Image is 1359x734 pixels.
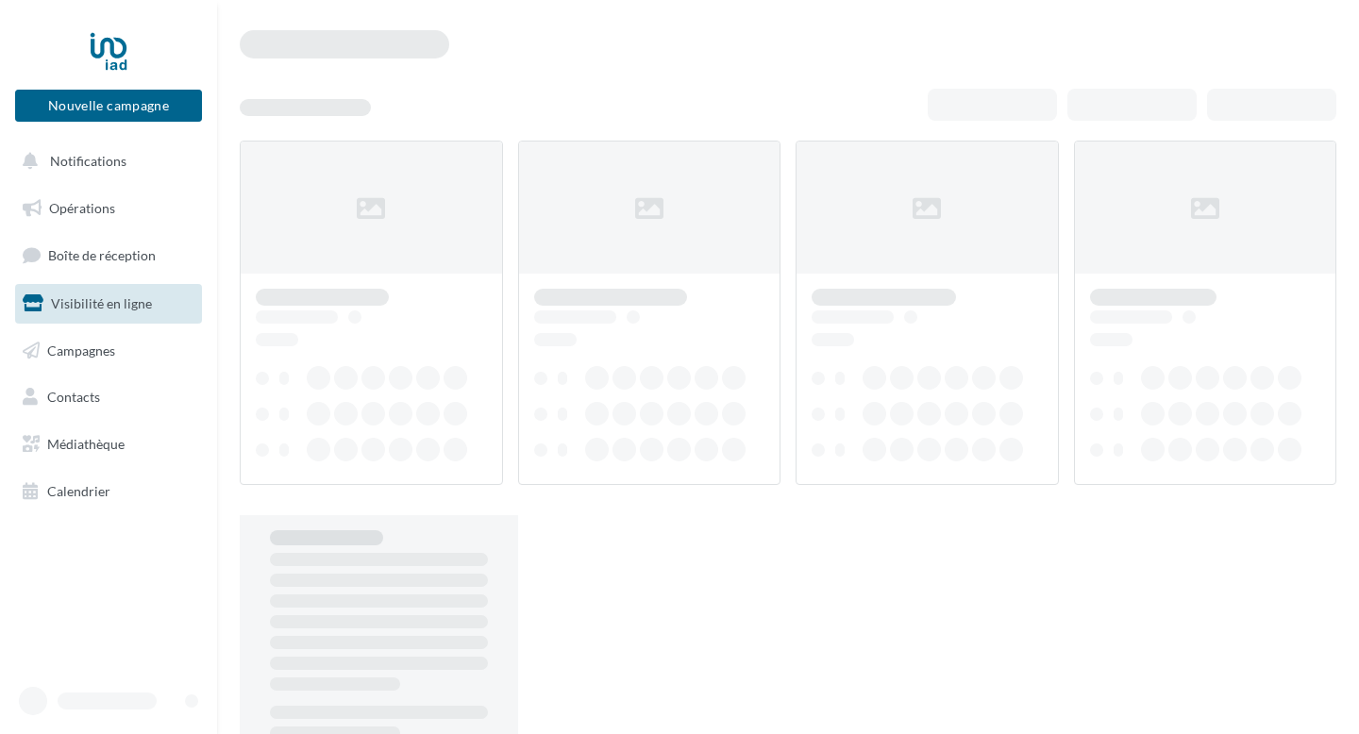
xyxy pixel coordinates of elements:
span: Contacts [47,389,100,405]
button: Nouvelle campagne [15,90,202,122]
button: Notifications [11,142,198,181]
span: Campagnes [47,342,115,358]
a: Visibilité en ligne [11,284,206,324]
span: Notifications [50,153,126,169]
span: Boîte de réception [48,247,156,263]
span: Visibilité en ligne [51,295,152,311]
a: Campagnes [11,331,206,371]
a: Opérations [11,189,206,228]
span: Médiathèque [47,436,125,452]
a: Calendrier [11,472,206,511]
span: Opérations [49,200,115,216]
a: Boîte de réception [11,235,206,275]
span: Calendrier [47,483,110,499]
a: Médiathèque [11,425,206,464]
a: Contacts [11,377,206,417]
